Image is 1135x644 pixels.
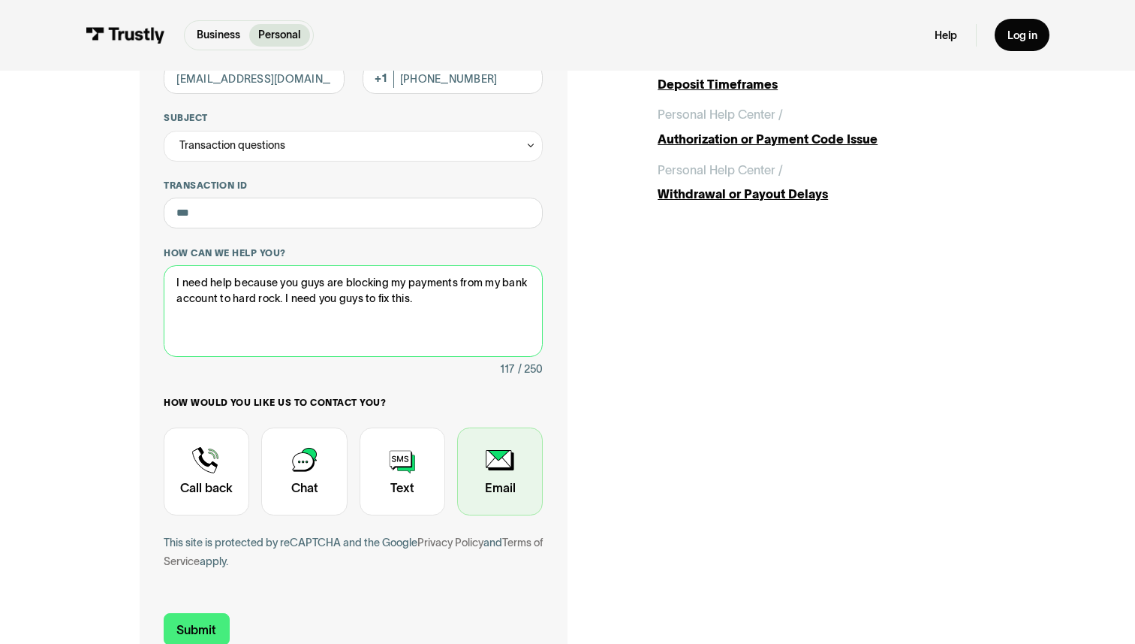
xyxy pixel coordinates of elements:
a: Personal Help Center /Withdrawal or Payout Delays [658,161,995,204]
div: Deposit Timeframes [658,75,995,93]
a: Terms of Service [164,537,543,567]
div: Personal Help Center / [658,161,783,179]
input: (555) 555-5555 [363,63,543,94]
div: Authorization or Payment Code Issue [658,130,995,148]
div: Transaction questions [164,131,543,162]
p: Business [197,27,240,43]
label: How can we help you? [164,247,543,259]
div: / 250 [518,360,543,378]
a: Help [935,29,957,43]
label: Transaction ID [164,180,543,192]
a: Privacy Policy [417,537,483,549]
div: Transaction questions [179,136,285,154]
a: Personal Help Center /Deposit Timeframes [658,50,995,93]
a: Personal Help Center /Authorization or Payment Code Issue [658,105,995,148]
a: Log in [995,19,1049,51]
img: Trustly Logo [86,27,165,44]
div: Personal Help Center / [658,105,783,123]
div: 117 [500,360,515,378]
label: Subject [164,112,543,124]
div: Log in [1007,29,1037,43]
label: How would you like us to contact you? [164,397,543,409]
p: Personal [258,27,300,43]
a: Business [188,24,249,47]
input: alex@mail.com [164,63,344,94]
div: Withdrawal or Payout Delays [658,185,995,203]
div: This site is protected by reCAPTCHA and the Google and apply. [164,534,543,570]
a: Personal [249,24,309,47]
